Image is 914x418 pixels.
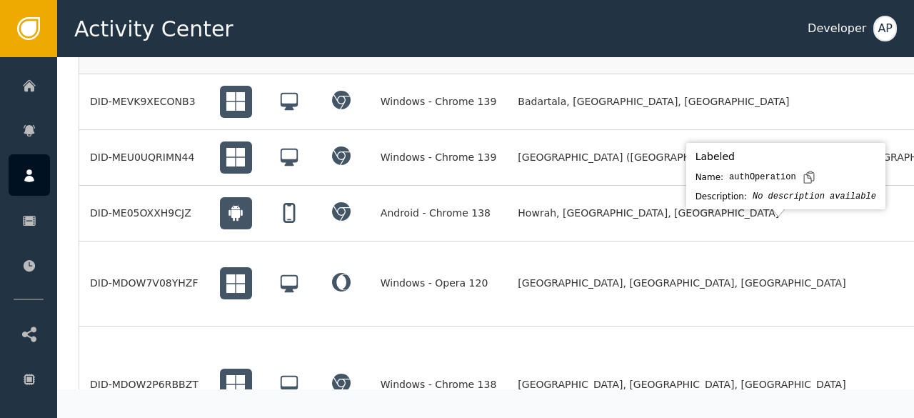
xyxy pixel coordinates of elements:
div: DID-ME05OXXH9CJZ [90,206,199,221]
span: Howrah, [GEOGRAPHIC_DATA], [GEOGRAPHIC_DATA] [518,206,779,221]
div: Windows - Chrome 139 [381,94,497,109]
div: Name: [695,171,723,184]
div: Windows - Opera 120 [381,276,497,291]
div: DID-MDOW7V08YHZF [90,276,199,291]
span: [GEOGRAPHIC_DATA], [GEOGRAPHIC_DATA], [GEOGRAPHIC_DATA] [518,276,845,291]
div: Windows - Chrome 138 [381,377,497,392]
button: AP [873,16,897,41]
div: DID-MDOW2P6RBBZT [90,377,199,392]
div: Windows - Chrome 139 [381,150,497,165]
div: authOperation [729,171,796,184]
div: Developer [808,20,866,37]
span: [GEOGRAPHIC_DATA], [GEOGRAPHIC_DATA], [GEOGRAPHIC_DATA] [518,377,845,392]
span: Badartala, [GEOGRAPHIC_DATA], [GEOGRAPHIC_DATA] [518,94,789,109]
div: Description: [695,190,747,203]
div: Android - Chrome 138 [381,206,497,221]
div: No description available [753,190,876,203]
div: DID-MEVK9XECONB3 [90,94,199,109]
div: DID-MEU0UQRIMN44 [90,150,199,165]
span: Activity Center [74,13,233,45]
div: Labeled [695,149,876,164]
